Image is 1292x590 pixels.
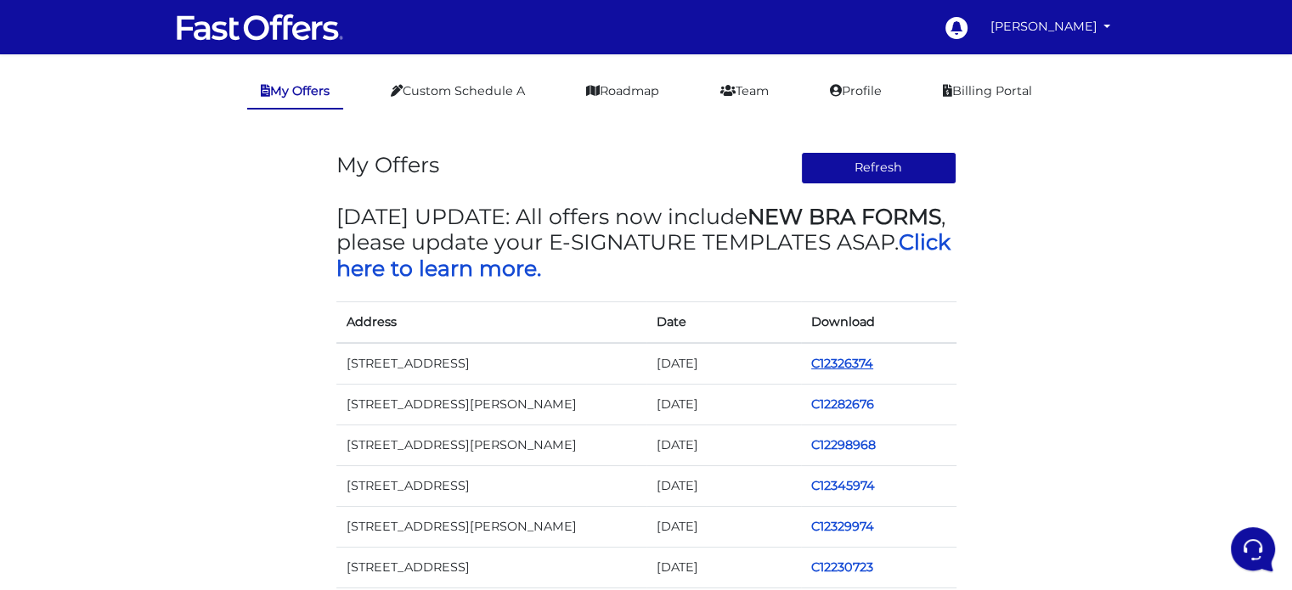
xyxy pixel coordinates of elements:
[646,465,802,506] td: [DATE]
[118,434,223,473] button: Messages
[646,301,802,343] th: Date
[274,95,313,109] a: See all
[811,559,873,575] a: C12230723
[707,75,782,108] a: Team
[336,152,439,177] h3: My Offers
[20,115,319,166] a: AuraYou:nope. It's still happening2mo ago
[646,424,802,465] td: [DATE]
[336,548,646,588] td: [STREET_ADDRESS]
[811,478,875,493] a: C12345974
[27,241,116,255] span: Find an Answer
[212,241,313,255] a: Open Help Center
[336,301,646,343] th: Address
[51,458,80,473] p: Home
[801,301,956,343] th: Download
[71,143,261,160] p: You: nope. It's still happening
[801,152,956,184] button: Refresh
[122,183,238,197] span: Start a Conversation
[336,384,646,424] td: [STREET_ADDRESS][PERSON_NAME]
[646,548,802,588] td: [DATE]
[247,75,343,110] a: My Offers
[646,343,802,385] td: [DATE]
[27,124,61,158] img: dark
[811,519,874,534] a: C12329974
[14,434,118,473] button: Home
[811,396,874,412] a: C12282676
[336,506,646,547] td: [STREET_ADDRESS][PERSON_NAME]
[336,465,646,506] td: [STREET_ADDRESS]
[748,204,941,229] strong: NEW BRA FORMS
[336,424,646,465] td: [STREET_ADDRESS][PERSON_NAME]
[222,434,326,473] button: Help
[984,10,1118,43] a: [PERSON_NAME]
[929,75,1046,108] a: Billing Portal
[71,122,261,139] span: Aura
[38,278,278,295] input: Search for an Article...
[27,173,313,207] button: Start a Conversation
[646,506,802,547] td: [DATE]
[336,229,951,280] a: Click here to learn more.
[27,95,138,109] span: Your Conversations
[816,75,895,108] a: Profile
[811,356,873,371] a: C12326374
[336,343,646,385] td: [STREET_ADDRESS]
[646,384,802,424] td: [DATE]
[811,437,876,452] a: C12298968
[573,75,673,108] a: Roadmap
[146,458,195,473] p: Messages
[263,458,285,473] p: Help
[377,75,539,108] a: Custom Schedule A
[271,122,313,138] p: 2mo ago
[336,204,956,281] h3: [DATE] UPDATE: All offers now include , please update your E-SIGNATURE TEMPLATES ASAP.
[1227,524,1278,575] iframe: Customerly Messenger Launcher
[14,14,285,68] h2: Hello [PERSON_NAME] 👋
